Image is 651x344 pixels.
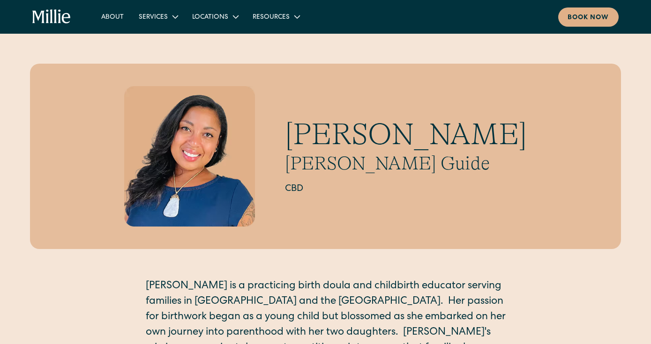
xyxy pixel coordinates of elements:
div: Resources [253,13,290,22]
h2: CBD [285,182,527,196]
a: Book now [558,7,619,27]
h2: [PERSON_NAME] Guide [285,152,527,175]
h1: [PERSON_NAME] [285,117,527,153]
div: Locations [192,13,228,22]
div: Services [131,9,185,24]
div: Services [139,13,168,22]
div: Resources [245,9,307,24]
a: home [32,9,71,24]
div: Book now [568,13,609,23]
div: Locations [185,9,245,24]
a: About [94,9,131,24]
